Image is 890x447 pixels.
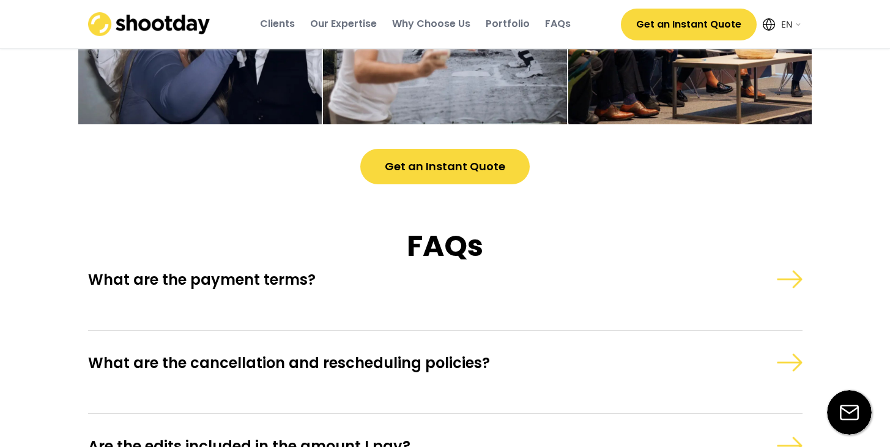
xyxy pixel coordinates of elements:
[310,17,377,31] div: Our Expertise
[776,270,803,288] img: Group_96%402x%5B1%5D.png
[260,17,295,31] div: Clients
[827,390,872,435] img: email-icon%20%281%29.svg
[545,17,571,31] div: FAQs
[621,9,757,40] button: Get an Instant Quote
[392,17,470,31] div: Why Choose Us
[360,149,530,184] button: Get an Instant Quote
[763,18,775,31] img: Icon%20feather-globe%20%281%29.svg
[88,12,210,36] img: shootday_logo.png
[88,227,803,265] h1: FAQs
[88,353,695,372] div: What are the cancellation and rescheduling policies?
[776,353,803,372] img: Group_96%402x%5B1%5D.png
[486,17,530,31] div: Portfolio
[88,270,695,289] div: What are the payment terms?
